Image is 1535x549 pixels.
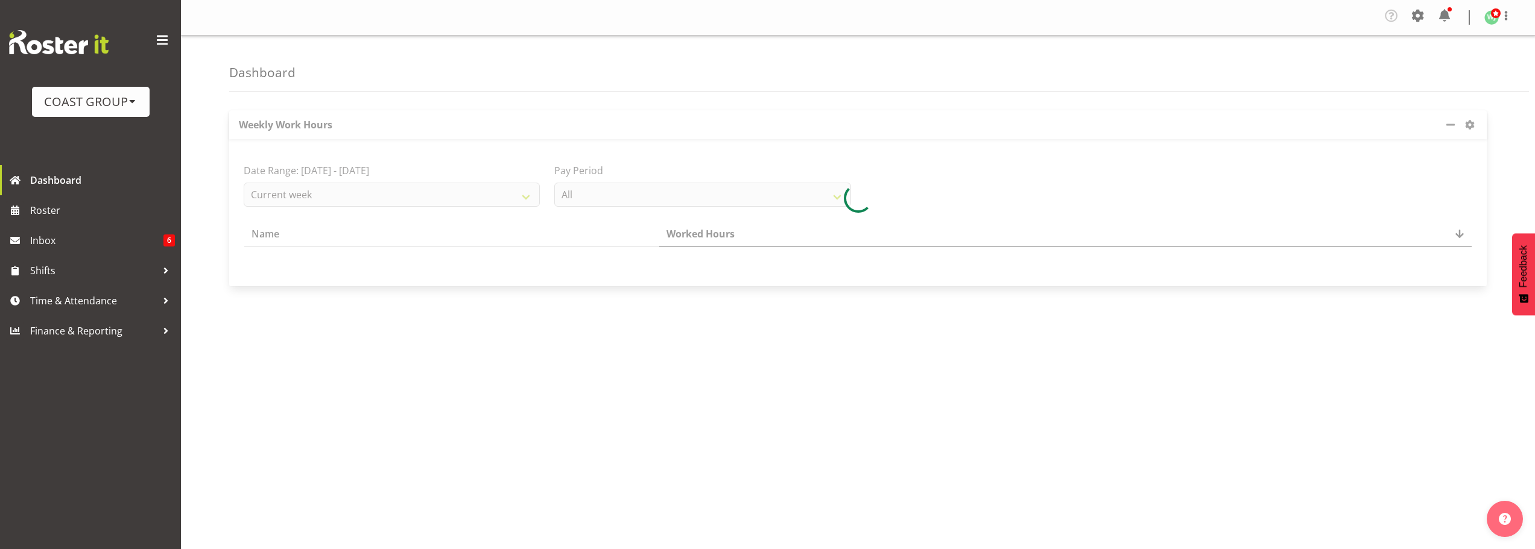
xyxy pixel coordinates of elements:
[1499,513,1511,525] img: help-xxl-2.png
[44,93,138,111] div: COAST GROUP
[163,234,175,246] span: 6
[9,30,109,54] img: Rosterit website logo
[30,201,175,219] span: Roster
[30,171,175,189] span: Dashboard
[30,292,157,310] span: Time & Attendance
[1512,233,1535,315] button: Feedback - Show survey
[30,322,157,340] span: Finance & Reporting
[30,231,163,249] span: Inbox
[229,66,296,80] h4: Dashboard
[1518,245,1529,287] span: Feedback
[1484,10,1499,25] img: woojin-jung1017.jpg
[30,262,157,280] span: Shifts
